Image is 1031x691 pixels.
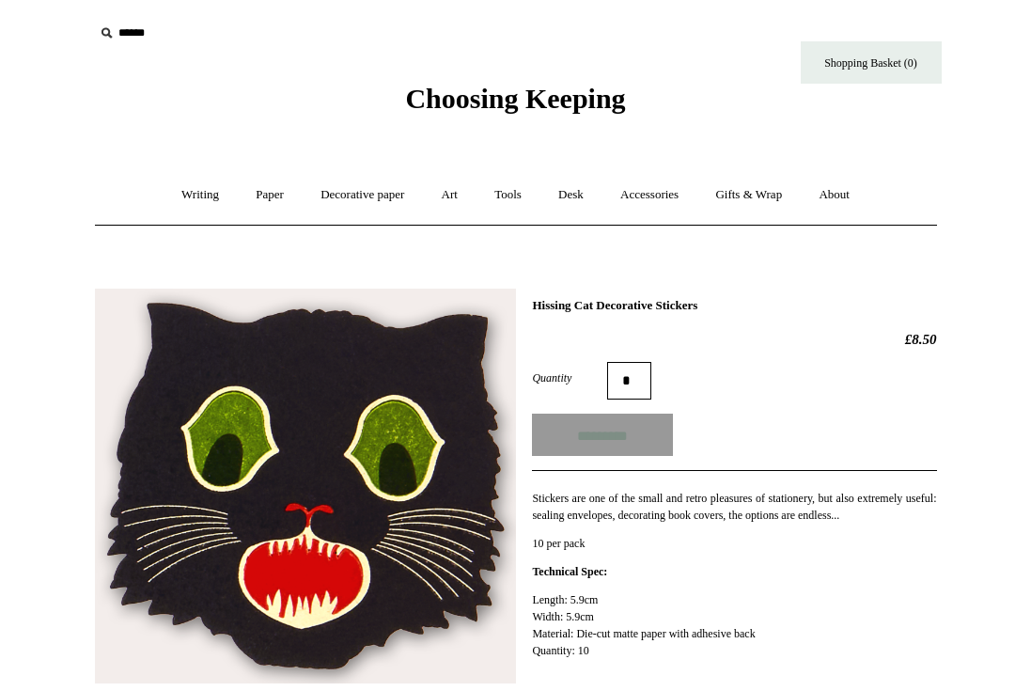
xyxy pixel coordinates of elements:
[801,41,942,84] a: Shopping Basket (0)
[304,170,421,220] a: Decorative paper
[698,170,799,220] a: Gifts & Wrap
[532,331,936,348] h2: £8.50
[405,83,625,114] span: Choosing Keeping
[802,170,867,220] a: About
[405,98,625,111] a: Choosing Keeping
[95,289,516,684] img: Hissing Cat Decorative Stickers
[532,535,936,552] p: 10 per pack
[603,170,695,220] a: Accessories
[532,369,607,386] label: Quantity
[239,170,301,220] a: Paper
[164,170,236,220] a: Writing
[477,170,539,220] a: Tools
[541,170,601,220] a: Desk
[532,591,936,659] p: Length: 5.9cm Width: 5.9cm Material: Die-cut matte paper with adhesive back Quantity: 10
[532,298,936,313] h1: Hissing Cat Decorative Stickers
[532,565,607,578] strong: Technical Spec:
[532,490,936,524] p: Stickers are one of the small and retro pleasures of stationery, but also extremely useful: seali...
[425,170,475,220] a: Art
